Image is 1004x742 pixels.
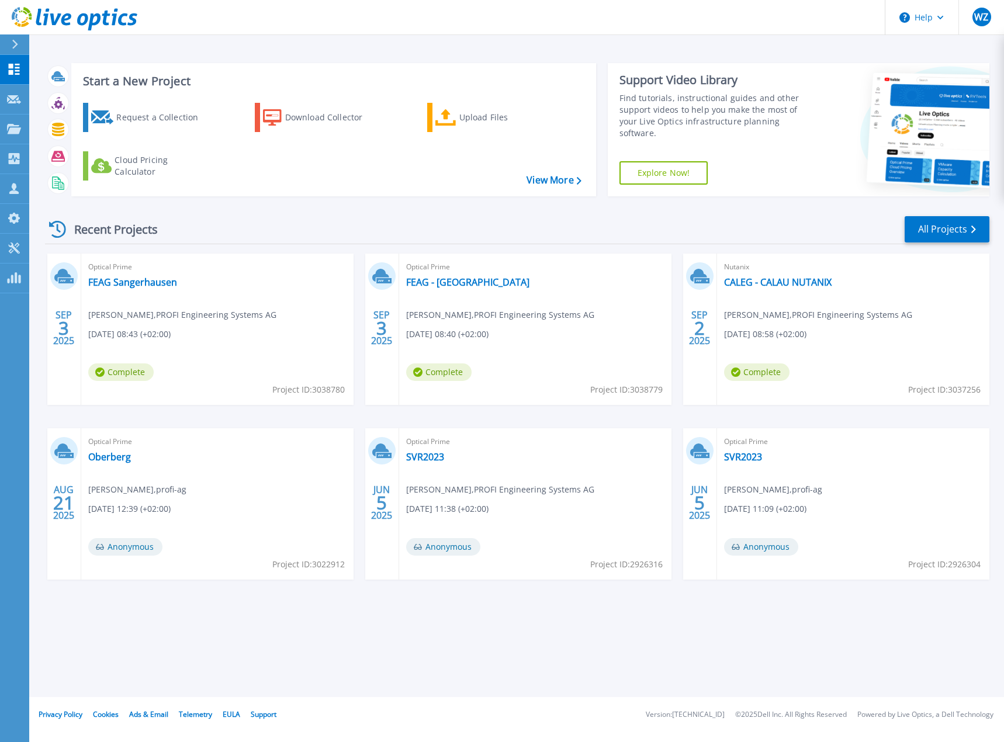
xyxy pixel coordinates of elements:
[83,103,213,132] a: Request a Collection
[724,328,806,341] span: [DATE] 08:58 (+02:00)
[88,308,276,321] span: [PERSON_NAME] , PROFI Engineering Systems AG
[223,709,240,719] a: EULA
[406,451,444,463] a: SVR2023
[88,328,171,341] span: [DATE] 08:43 (+02:00)
[406,502,489,515] span: [DATE] 11:38 (+02:00)
[590,558,663,571] span: Project ID: 2926316
[83,151,213,181] a: Cloud Pricing Calculator
[905,216,989,242] a: All Projects
[53,498,74,508] span: 21
[406,538,480,556] span: Anonymous
[619,72,813,88] div: Support Video Library
[688,307,711,349] div: SEP 2025
[376,498,387,508] span: 5
[857,711,993,719] li: Powered by Live Optics, a Dell Technology
[908,383,981,396] span: Project ID: 3037256
[724,261,982,273] span: Nutanix
[406,483,594,496] span: [PERSON_NAME] , PROFI Engineering Systems AG
[88,483,186,496] span: [PERSON_NAME] , profi-ag
[285,106,379,129] div: Download Collector
[83,75,581,88] h3: Start a New Project
[88,502,171,515] span: [DATE] 12:39 (+02:00)
[406,261,664,273] span: Optical Prime
[974,12,988,22] span: WZ
[179,709,212,719] a: Telemetry
[619,161,708,185] a: Explore Now!
[129,709,168,719] a: Ads & Email
[88,363,154,381] span: Complete
[724,363,790,381] span: Complete
[376,323,387,333] span: 3
[459,106,553,129] div: Upload Files
[724,538,798,556] span: Anonymous
[735,711,847,719] li: © 2025 Dell Inc. All Rights Reserved
[527,175,581,186] a: View More
[724,435,982,448] span: Optical Prime
[371,481,393,524] div: JUN 2025
[251,709,276,719] a: Support
[406,328,489,341] span: [DATE] 08:40 (+02:00)
[427,103,558,132] a: Upload Files
[694,498,705,508] span: 5
[590,383,663,396] span: Project ID: 3038779
[406,308,594,321] span: [PERSON_NAME] , PROFI Engineering Systems AG
[53,481,75,524] div: AUG 2025
[116,106,210,129] div: Request a Collection
[272,383,345,396] span: Project ID: 3038780
[88,276,177,288] a: FEAG Sangerhausen
[619,92,813,139] div: Find tutorials, instructional guides and other support videos to help you make the most of your L...
[724,308,912,321] span: [PERSON_NAME] , PROFI Engineering Systems AG
[39,709,82,719] a: Privacy Policy
[406,363,472,381] span: Complete
[406,435,664,448] span: Optical Prime
[694,323,705,333] span: 2
[724,483,822,496] span: [PERSON_NAME] , profi-ag
[93,709,119,719] a: Cookies
[53,307,75,349] div: SEP 2025
[58,323,69,333] span: 3
[724,276,832,288] a: CALEG - CALAU NUTANIX
[88,538,162,556] span: Anonymous
[88,435,347,448] span: Optical Prime
[272,558,345,571] span: Project ID: 3022912
[688,481,711,524] div: JUN 2025
[88,451,131,463] a: Oberberg
[724,451,762,463] a: SVR2023
[371,307,393,349] div: SEP 2025
[115,154,208,178] div: Cloud Pricing Calculator
[724,502,806,515] span: [DATE] 11:09 (+02:00)
[88,261,347,273] span: Optical Prime
[908,558,981,571] span: Project ID: 2926304
[45,215,174,244] div: Recent Projects
[406,276,529,288] a: FEAG - [GEOGRAPHIC_DATA]
[255,103,385,132] a: Download Collector
[646,711,725,719] li: Version: [TECHNICAL_ID]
